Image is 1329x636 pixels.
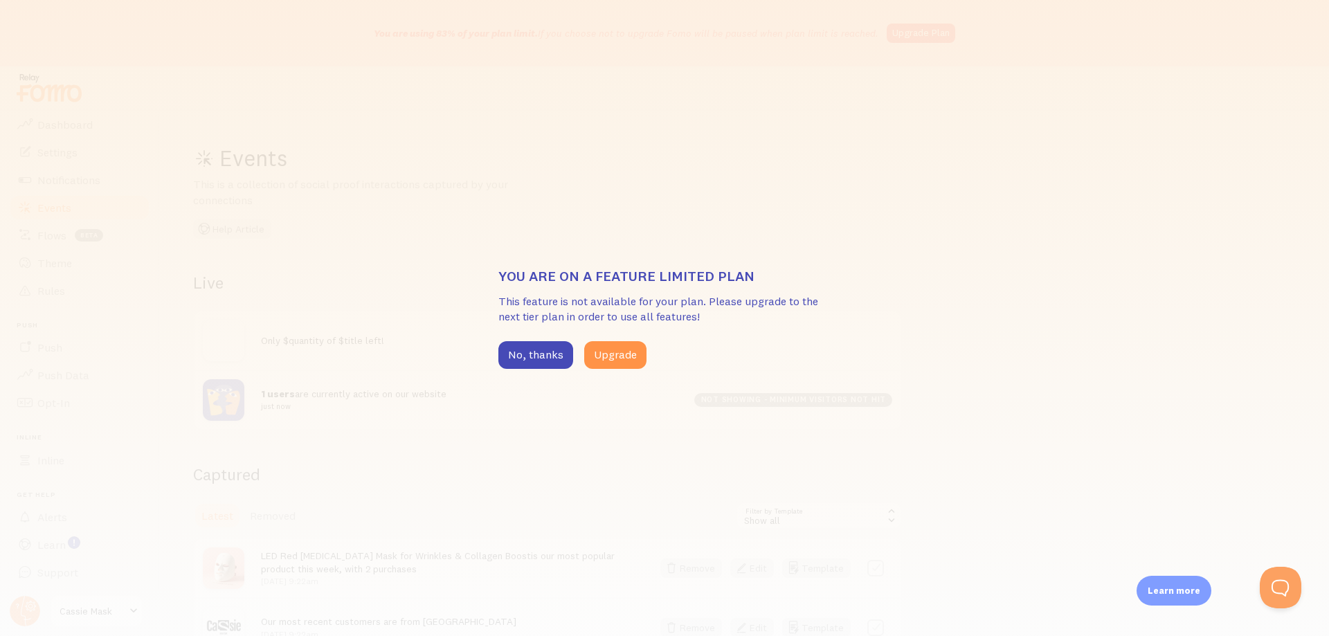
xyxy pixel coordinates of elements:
iframe: Help Scout Beacon - Open [1260,567,1301,608]
p: Learn more [1148,584,1200,597]
h3: You are on a feature limited plan [498,267,831,285]
button: Upgrade [584,341,647,369]
button: No, thanks [498,341,573,369]
p: This feature is not available for your plan. Please upgrade to the next tier plan in order to use... [498,293,831,325]
div: Learn more [1137,576,1211,606]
